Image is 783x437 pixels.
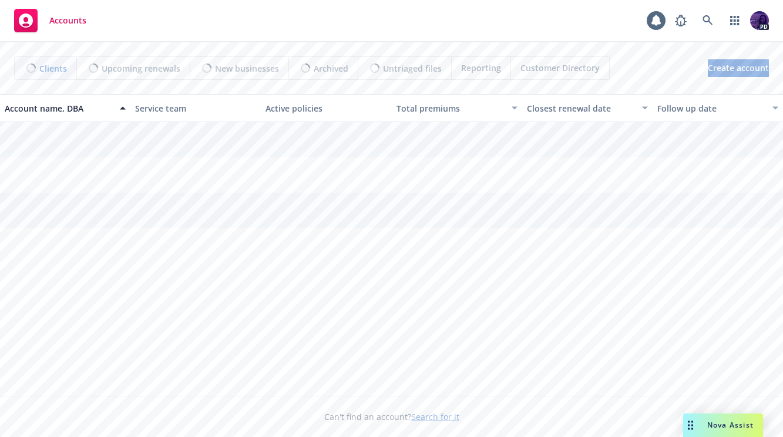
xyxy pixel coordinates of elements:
[750,11,769,30] img: photo
[266,102,387,115] div: Active policies
[130,94,261,122] button: Service team
[461,62,501,74] span: Reporting
[215,62,279,75] span: New businesses
[5,102,113,115] div: Account name, DBA
[707,420,754,430] span: Nova Assist
[102,62,180,75] span: Upcoming renewals
[723,9,747,32] a: Switch app
[657,102,765,115] div: Follow up date
[383,62,442,75] span: Untriaged files
[396,102,505,115] div: Total premiums
[527,102,635,115] div: Closest renewal date
[324,411,459,423] span: Can't find an account?
[392,94,522,122] button: Total premiums
[314,62,348,75] span: Archived
[708,57,769,79] span: Create account
[653,94,783,122] button: Follow up date
[683,414,763,437] button: Nova Assist
[683,414,698,437] div: Drag to move
[261,94,391,122] button: Active policies
[411,411,459,422] a: Search for it
[520,62,600,74] span: Customer Directory
[522,94,653,122] button: Closest renewal date
[49,16,86,25] span: Accounts
[39,62,67,75] span: Clients
[9,4,91,37] a: Accounts
[696,9,720,32] a: Search
[135,102,256,115] div: Service team
[669,9,693,32] a: Report a Bug
[708,59,769,77] a: Create account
